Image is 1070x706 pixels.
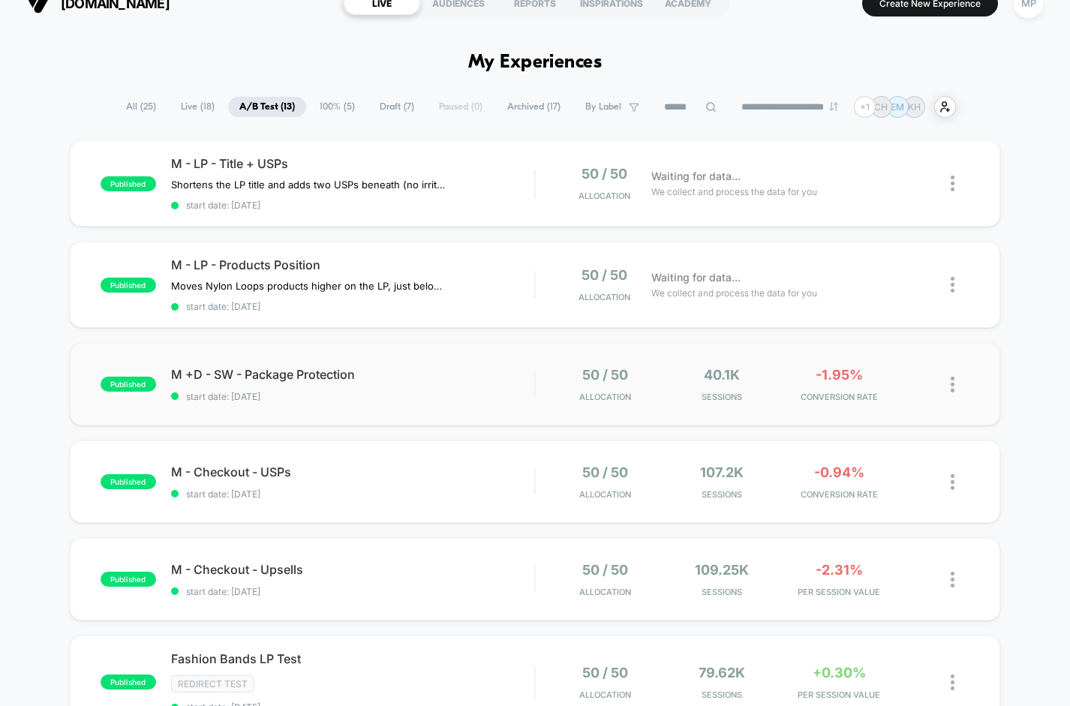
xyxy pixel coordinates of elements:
[908,101,921,113] p: KH
[171,280,449,292] span: Moves Nylon Loops products higher on the LP, just below PFAS-free section
[579,191,630,201] span: Allocation
[784,489,894,500] span: CONVERSION RATE
[171,488,535,500] span: start date: [DATE]
[579,489,631,500] span: Allocation
[668,489,777,500] span: Sessions
[951,277,954,293] img: close
[579,292,630,302] span: Allocation
[829,102,838,111] img: end
[668,587,777,597] span: Sessions
[951,377,954,392] img: close
[651,168,741,185] span: Waiting for data...
[582,367,628,383] span: 50 / 50
[171,156,535,171] span: M - LP - Title + USPs
[579,689,631,700] span: Allocation
[951,474,954,490] img: close
[171,301,535,312] span: start date: [DATE]
[784,392,894,402] span: CONVERSION RATE
[101,377,156,392] span: published
[171,675,254,692] span: Redirect Test
[171,586,535,597] span: start date: [DATE]
[668,689,777,700] span: Sessions
[308,97,366,117] span: 100% ( 5 )
[582,166,627,182] span: 50 / 50
[171,651,535,666] span: Fashion Bands LP Test
[891,101,904,113] p: EM
[582,665,628,680] span: 50 / 50
[951,572,954,587] img: close
[171,562,535,577] span: M - Checkout - Upsells
[101,278,156,293] span: published
[668,392,777,402] span: Sessions
[700,464,744,480] span: 107.2k
[115,97,167,117] span: All ( 25 )
[171,200,535,211] span: start date: [DATE]
[579,392,631,402] span: Allocation
[170,97,226,117] span: Live ( 18 )
[101,674,156,689] span: published
[368,97,425,117] span: Draft ( 7 )
[171,367,535,382] span: M +D - SW - Package Protection
[695,562,749,578] span: 109.25k
[585,101,621,113] span: By Label
[704,367,740,383] span: 40.1k
[228,97,306,117] span: A/B Test ( 13 )
[171,179,449,191] span: Shortens the LP title and adds two USPs beneath (no irritation, PFAS-free)
[951,176,954,191] img: close
[874,101,888,113] p: CH
[101,572,156,587] span: published
[171,391,535,402] span: start date: [DATE]
[651,185,817,199] span: We collect and process the data for you
[699,665,745,680] span: 79.62k
[814,464,864,480] span: -0.94%
[582,562,628,578] span: 50 / 50
[813,665,866,680] span: +0.30%
[101,474,156,489] span: published
[816,562,863,578] span: -2.31%
[496,97,572,117] span: Archived ( 17 )
[854,96,876,118] div: + 1
[784,689,894,700] span: PER SESSION VALUE
[101,176,156,191] span: published
[651,269,741,286] span: Waiting for data...
[651,286,817,300] span: We collect and process the data for you
[951,674,954,690] img: close
[171,257,535,272] span: M - LP - Products Position
[579,587,631,597] span: Allocation
[468,52,603,74] h1: My Experiences
[784,587,894,597] span: PER SESSION VALUE
[816,367,863,383] span: -1.95%
[582,464,628,480] span: 50 / 50
[582,267,627,283] span: 50 / 50
[171,464,535,479] span: M - Checkout - USPs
